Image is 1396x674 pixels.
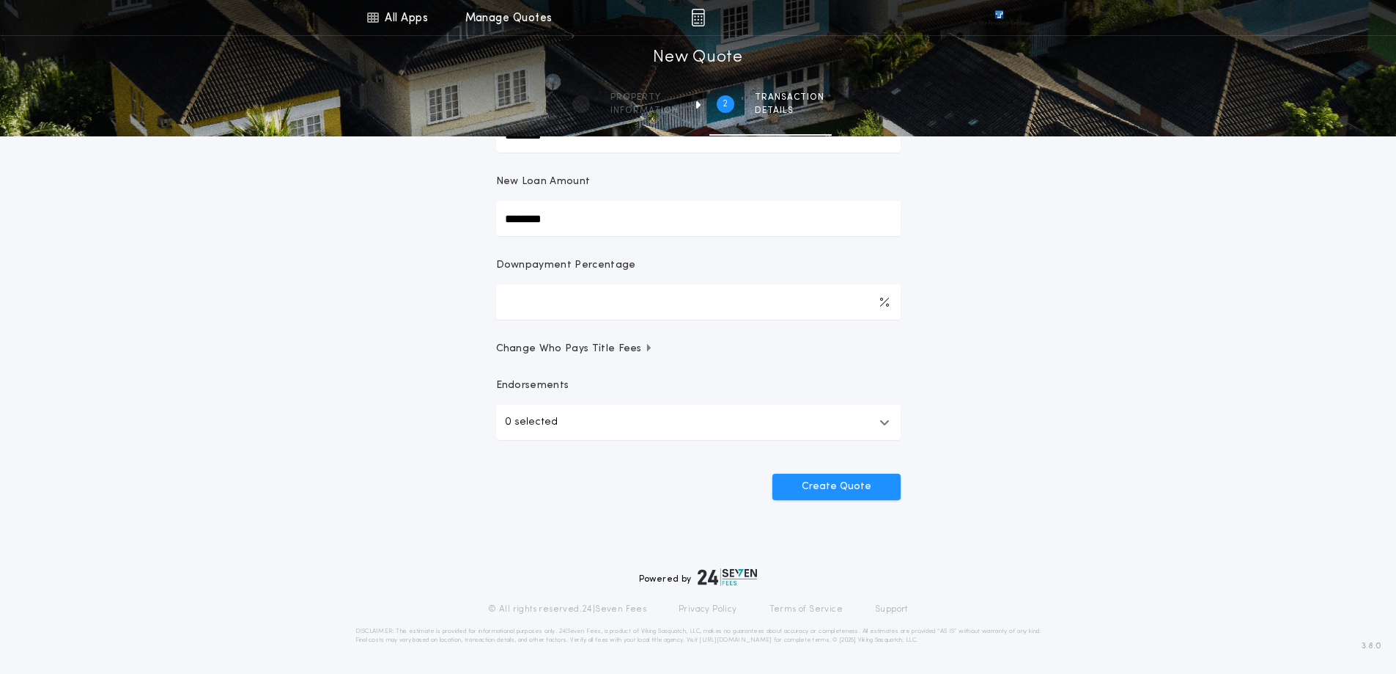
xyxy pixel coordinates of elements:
button: Create Quote [772,474,901,500]
span: information [610,105,679,117]
span: Property [610,92,679,103]
a: Terms of Service [769,604,843,615]
p: Downpayment Percentage [496,258,636,273]
h2: 2 [723,98,728,110]
p: © All rights reserved. 24|Seven Fees [488,604,646,615]
p: DISCLAIMER: This estimate is provided for informational purposes only. 24|Seven Fees, a product o... [355,627,1041,645]
a: Privacy Policy [679,604,737,615]
h1: New Quote [653,46,742,70]
p: 0 selected [505,414,558,431]
img: logo [698,568,758,586]
button: 0 selected [496,405,901,440]
button: Change Who Pays Title Fees [496,342,901,356]
a: Support [875,604,908,615]
span: Change Who Pays Title Fees [496,342,654,356]
img: vs-icon [968,10,1030,25]
input: Downpayment Percentage [496,285,901,320]
img: img [691,9,705,26]
div: Powered by [639,568,758,586]
span: details [755,105,824,117]
a: [URL][DOMAIN_NAME] [699,637,772,643]
p: New Loan Amount [496,175,591,189]
input: New Loan Amount [496,201,901,236]
p: Endorsements [496,378,901,393]
span: Transaction [755,92,824,103]
span: 3.8.0 [1362,640,1381,653]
